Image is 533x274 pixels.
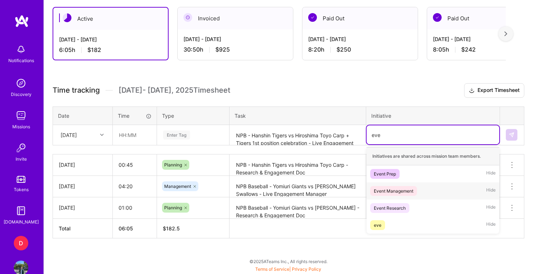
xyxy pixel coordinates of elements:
div: Tokens [14,186,29,193]
button: Export Timesheet [464,83,524,98]
img: discovery [14,76,28,90]
div: Initiative [371,112,495,120]
div: [DATE] - [DATE] [59,36,162,43]
input: HH:MM [113,125,156,145]
span: | [255,266,321,272]
img: Paid Out [433,13,442,22]
div: D [14,236,28,250]
textarea: NPB Baseball - Yomiuri Giants vs [PERSON_NAME] - Research & Engagement Doc [230,198,365,218]
div: [DATE] [61,131,77,139]
img: Invite [14,141,28,155]
span: $250 [336,46,351,53]
span: $925 [215,46,230,53]
div: Event Prep [374,170,396,178]
textarea: NPB - Hanshin Tigers vs Hiroshima Toyo Carp + Tigers 1st position celebration - Live Engagement M... [230,126,365,145]
div: [DATE] [59,182,107,190]
div: Initiatives are shared across mission team members. [367,147,499,165]
span: Hide [486,169,496,179]
a: Terms of Service [255,266,289,272]
img: guide book [14,204,28,218]
div: Invoiced [178,7,293,29]
img: Paid Out [308,13,317,22]
span: [DATE] - [DATE] , 2025 Timesheet [119,86,230,95]
div: Notifications [8,57,34,64]
div: [DATE] - [DATE] [183,35,287,43]
div: Invite [16,155,27,163]
img: Invoiced [183,13,192,22]
span: Planning [164,205,182,210]
div: 6:05 h [59,46,162,54]
span: Time tracking [53,86,100,95]
img: logo [15,15,29,28]
div: Active [53,8,168,30]
div: [DATE] - [DATE] [308,35,412,43]
input: HH:MM [113,177,157,196]
a: D [12,236,30,250]
img: Active [63,13,71,22]
div: 30:50 h [183,46,287,53]
img: tokens [17,176,25,183]
th: 06:05 [113,218,157,238]
span: Hide [486,186,496,196]
th: Task [230,106,366,125]
div: Discovery [11,90,32,98]
textarea: NPB Baseball - Yomiuri Giants vs [PERSON_NAME] Swallows - Live Engagement Manager [230,177,365,197]
input: HH:MM [113,198,157,217]
th: Total [53,218,113,238]
div: [DATE] [59,161,107,169]
div: 8:20 h [308,46,412,53]
i: icon Download [469,87,475,94]
div: eve [374,221,381,229]
img: Submit [509,132,515,138]
span: Management [164,184,191,189]
th: Type [157,106,230,125]
span: Hide [486,203,496,213]
a: Privacy Policy [292,266,321,272]
div: [DOMAIN_NAME] [4,218,39,226]
div: [DATE] [59,204,107,211]
div: Missions [12,123,30,130]
span: $ 182.5 [163,225,180,231]
img: bell [14,42,28,57]
div: Event Management [374,187,413,195]
div: Paid Out [302,7,418,29]
input: HH:MM [113,155,157,174]
textarea: NPB - Hanshin Tigers vs Hiroshima Toyo Carp - Research & Engagement Doc [230,155,365,176]
span: Hide [486,220,496,230]
div: Enter Tag [163,129,190,141]
div: © 2025 ATeams Inc., All rights reserved. [44,252,533,270]
span: $182 [87,46,101,54]
div: Event Research [374,204,406,212]
span: $242 [461,46,476,53]
i: icon Chevron [100,133,104,137]
img: right [504,31,507,36]
span: Planning [164,162,182,168]
th: Date [53,106,113,125]
div: Time [118,112,152,120]
img: teamwork [14,108,28,123]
